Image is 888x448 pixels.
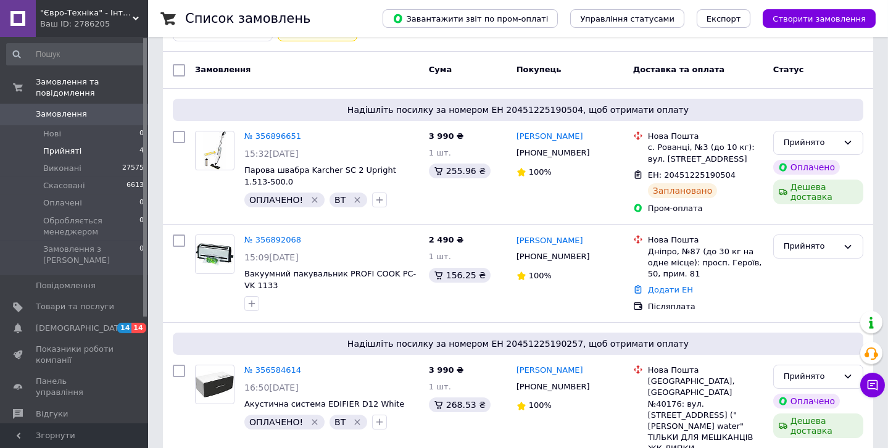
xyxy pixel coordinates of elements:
[773,14,866,23] span: Створити замовлення
[196,243,234,267] img: Фото товару
[429,235,463,244] span: 2 490 ₴
[244,269,416,290] a: Вакуумний пакувальник PROFI COOK PC-VK 1133
[127,180,144,191] span: 6613
[195,234,234,274] a: Фото товару
[429,397,491,412] div: 268.53 ₴
[310,417,320,427] svg: Видалити мітку
[383,9,558,28] button: Завантажити звіт по пром-оплаті
[195,365,234,404] a: Фото товару
[185,11,310,26] h1: Список замовлень
[529,271,552,280] span: 100%
[249,417,303,427] span: ОПЛАЧЕНО!
[429,365,463,375] span: 3 990 ₴
[122,163,144,174] span: 27575
[648,183,718,198] div: Заплановано
[195,65,251,74] span: Замовлення
[707,14,741,23] span: Експорт
[139,197,144,209] span: 0
[204,131,226,170] img: Фото товару
[648,170,736,180] span: ЕН: 20451225190504
[352,195,362,205] svg: Видалити мітку
[43,197,82,209] span: Оплачені
[648,142,763,164] div: с. Рованці, №3 (до 10 кг): вул. [STREET_ADDRESS]
[43,180,85,191] span: Скасовані
[529,400,552,410] span: 100%
[36,376,114,398] span: Панель управління
[529,167,552,176] span: 100%
[334,417,346,427] span: ВТ
[244,365,301,375] a: № 356584614
[139,146,144,157] span: 4
[784,240,838,253] div: Прийнято
[784,136,838,149] div: Прийнято
[178,338,858,350] span: Надішліть посилку за номером ЕН 20451225190257, щоб отримати оплату
[36,344,114,366] span: Показники роботи компанії
[429,252,451,261] span: 1 шт.
[36,280,96,291] span: Повідомлення
[244,235,301,244] a: № 356892068
[648,285,693,294] a: Додати ЕН
[310,195,320,205] svg: Видалити мітку
[244,131,301,141] a: № 356896651
[131,323,146,333] span: 14
[429,148,451,157] span: 1 шт.
[249,195,303,205] span: ОПЛАЧЕНО!
[648,246,763,280] div: Дніпро, №87 (до 30 кг на одне місце): просп. Героїв, 50, прим. 81
[697,9,751,28] button: Експорт
[773,413,863,438] div: Дешева доставка
[36,109,87,120] span: Замовлення
[429,268,491,283] div: 156.25 ₴
[648,131,763,142] div: Нова Пошта
[40,7,133,19] span: "Євро-Техніка" - Інтернет-магазин
[36,77,148,99] span: Замовлення та повідомлення
[244,383,299,392] span: 16:50[DATE]
[648,234,763,246] div: Нова Пошта
[117,323,131,333] span: 14
[517,235,583,247] a: [PERSON_NAME]
[196,371,234,397] img: Фото товару
[517,365,583,376] a: [PERSON_NAME]
[429,65,452,74] span: Cума
[648,301,763,312] div: Післяплата
[773,394,840,409] div: Оплачено
[36,323,127,334] span: [DEMOGRAPHIC_DATA]
[36,301,114,312] span: Товари та послуги
[648,365,763,376] div: Нова Пошта
[429,131,463,141] span: 3 990 ₴
[43,215,139,238] span: Обробляється менеджером
[517,252,590,261] span: [PHONE_NUMBER]
[773,65,804,74] span: Статус
[244,165,396,186] a: Парова швабра Karcher SC 2 Upright 1.513-500.0
[429,382,451,391] span: 1 шт.
[352,417,362,427] svg: Видалити мітку
[43,163,81,174] span: Виконані
[773,160,840,175] div: Оплачено
[517,131,583,143] a: [PERSON_NAME]
[43,244,139,266] span: Замовлення з [PERSON_NAME]
[6,43,145,65] input: Пошук
[36,409,68,420] span: Відгуки
[43,128,61,139] span: Нові
[517,148,590,157] span: [PHONE_NUMBER]
[784,370,838,383] div: Прийнято
[178,104,858,116] span: Надішліть посилку за номером ЕН 20451225190504, щоб отримати оплату
[763,9,876,28] button: Створити замовлення
[517,382,590,391] span: [PHONE_NUMBER]
[429,164,491,178] div: 255.96 ₴
[392,13,548,24] span: Завантажити звіт по пром-оплаті
[773,180,863,204] div: Дешева доставка
[580,14,674,23] span: Управління статусами
[633,65,724,74] span: Доставка та оплата
[570,9,684,28] button: Управління статусами
[244,399,404,409] a: Акустична система EDIFIER D12 White
[244,252,299,262] span: 15:09[DATE]
[860,373,885,397] button: Чат з покупцем
[517,65,562,74] span: Покупець
[139,215,144,238] span: 0
[750,14,876,23] a: Створити замовлення
[334,195,346,205] span: ВТ
[195,131,234,170] a: Фото товару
